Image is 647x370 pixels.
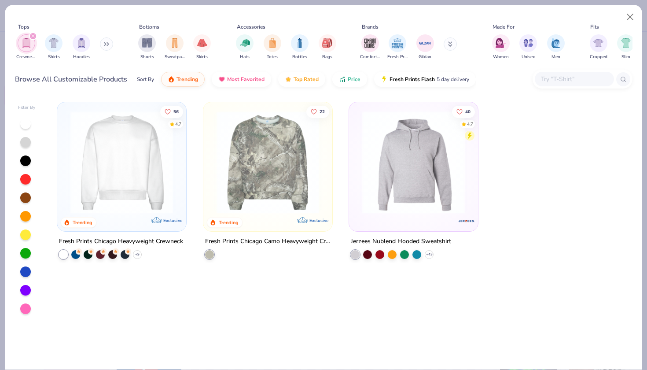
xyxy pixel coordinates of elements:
[590,23,599,31] div: Fits
[45,34,62,60] button: filter button
[523,38,533,48] img: Unisex Image
[590,34,607,60] div: filter for Cropped
[522,54,535,60] span: Unisex
[175,121,181,127] div: 4.7
[193,34,211,60] button: filter button
[547,34,565,60] button: filter button
[426,252,432,257] span: + 43
[292,54,307,60] span: Bottles
[309,218,328,223] span: Exclusive
[240,38,250,48] img: Hats Image
[227,76,265,83] span: Most Favorited
[492,34,510,60] div: filter for Women
[73,34,90,60] div: filter for Hoodies
[467,121,473,127] div: 4.7
[621,54,630,60] span: Slim
[48,54,60,60] span: Shirts
[196,54,208,60] span: Skirts
[73,34,90,60] button: filter button
[593,38,603,48] img: Cropped Image
[236,34,254,60] div: filter for Hats
[173,109,179,114] span: 56
[135,252,140,257] span: + 9
[138,34,156,60] div: filter for Shorts
[49,38,59,48] img: Shirts Image
[218,76,225,83] img: most_fav.gif
[381,76,388,83] img: flash.gif
[140,54,154,60] span: Shorts
[161,72,205,87] button: Trending
[285,76,292,83] img: TopRated.gif
[319,34,336,60] button: filter button
[540,74,608,84] input: Try "T-Shirt"
[319,109,324,114] span: 22
[176,76,198,83] span: Trending
[165,34,185,60] button: filter button
[59,236,183,247] div: Fresh Prints Chicago Heavyweight Crewneck
[387,34,408,60] button: filter button
[268,38,277,48] img: Totes Image
[617,34,635,60] button: filter button
[391,37,404,50] img: Fresh Prints Image
[139,23,159,31] div: Bottoms
[164,218,183,223] span: Exclusive
[212,111,323,214] img: d9105e28-ed75-4fdd-addc-8b592ef863ea
[419,54,431,60] span: Gildan
[264,34,281,60] div: filter for Totes
[16,54,37,60] span: Crewnecks
[387,34,408,60] div: filter for Fresh Prints
[416,34,434,60] button: filter button
[237,23,265,31] div: Accessories
[66,111,177,214] img: 1358499d-a160-429c-9f1e-ad7a3dc244c9
[358,111,469,214] img: 3a414f12-a4cb-4ca9-8ee8-e32b16d9a56c
[291,34,309,60] button: filter button
[22,38,31,48] img: Crewnecks Image
[278,72,325,87] button: Top Rated
[236,34,254,60] button: filter button
[590,34,607,60] button: filter button
[322,54,332,60] span: Bags
[452,105,475,118] button: Like
[295,38,305,48] img: Bottles Image
[165,34,185,60] div: filter for Sweatpants
[458,212,475,230] img: Jerzees logo
[493,23,515,31] div: Made For
[551,54,560,60] span: Men
[170,38,180,48] img: Sweatpants Image
[519,34,537,60] button: filter button
[360,34,380,60] button: filter button
[264,34,281,60] button: filter button
[617,34,635,60] div: filter for Slim
[332,72,367,87] button: Price
[360,54,380,60] span: Comfort Colors
[160,105,183,118] button: Like
[306,105,329,118] button: Like
[137,75,154,83] div: Sort By
[360,34,380,60] div: filter for Comfort Colors
[496,38,506,48] img: Women Image
[240,54,250,60] span: Hats
[419,37,432,50] img: Gildan Image
[165,54,185,60] span: Sweatpants
[212,72,271,87] button: Most Favorited
[16,34,37,60] div: filter for Crewnecks
[519,34,537,60] div: filter for Unisex
[77,38,86,48] img: Hoodies Image
[319,34,336,60] div: filter for Bags
[492,34,510,60] button: filter button
[168,76,175,83] img: trending.gif
[390,76,435,83] span: Fresh Prints Flash
[547,34,565,60] div: filter for Men
[621,38,631,48] img: Slim Image
[18,104,36,111] div: Filter By
[291,34,309,60] div: filter for Bottles
[193,34,211,60] div: filter for Skirts
[374,72,476,87] button: Fresh Prints Flash5 day delivery
[322,38,332,48] img: Bags Image
[294,76,319,83] span: Top Rated
[205,236,331,247] div: Fresh Prints Chicago Camo Heavyweight Crewneck
[18,23,29,31] div: Tops
[45,34,62,60] div: filter for Shirts
[437,74,469,85] span: 5 day delivery
[622,9,639,26] button: Close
